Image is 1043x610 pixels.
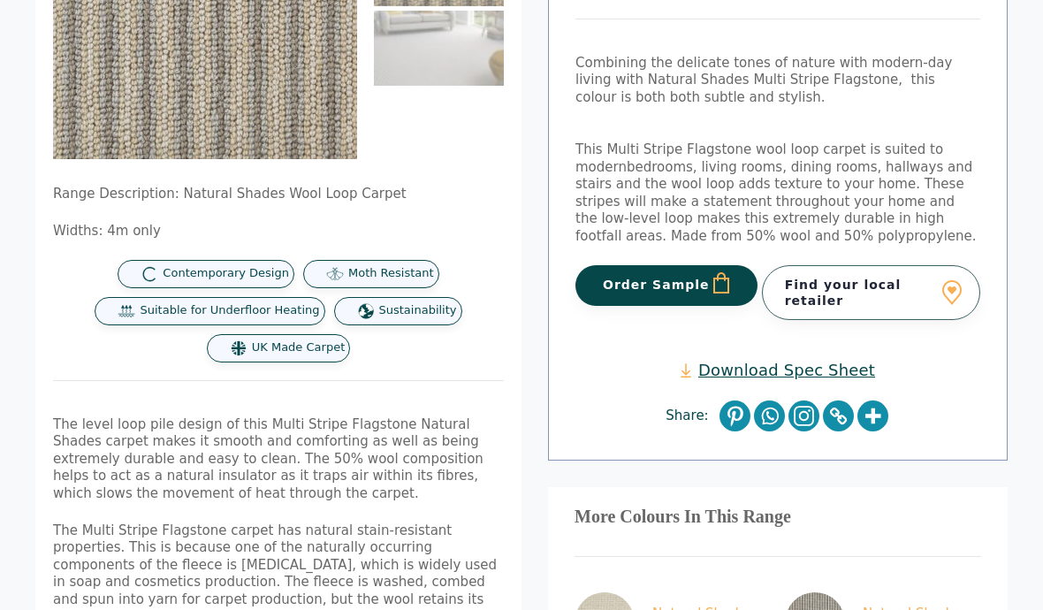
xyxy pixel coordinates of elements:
[348,266,434,281] span: Moth Resistant
[719,400,750,431] a: Pinterest
[575,55,952,105] span: Combining the delicate tones of nature with modern-day living with Natural Shades Multi Stripe Fl...
[575,265,758,306] button: Order Sample
[53,416,483,501] span: The level loop pile design of this Multi Stripe Flagstone Natural Shades carpet makes it smooth a...
[252,340,345,355] span: UK Made Carpet
[379,303,457,318] span: Sustainability
[666,408,717,425] span: Share:
[140,303,319,318] span: Suitable for Underfloor Heating
[374,11,504,86] img: Natural Shades - Multi Stripe Flagstone - Image 2
[754,400,785,431] a: Whatsapp
[53,186,504,203] p: Range Description: Natural Shades Wool Loop Carpet
[575,514,981,521] h3: More Colours In This Range
[762,265,980,320] a: Find your local retailer
[681,360,875,380] a: Download Spec Sheet
[823,400,854,431] a: Copy Link
[53,223,504,240] p: Widths: 4m only
[788,400,819,431] a: Instagram
[575,141,943,175] span: This Multi Stripe Flagstone wool loop carpet is suited to modern
[575,159,977,244] span: bedrooms, living rooms, dining rooms, hallways and stairs and the wool loop adds texture to your ...
[163,266,289,281] span: Contemporary Design
[857,400,888,431] a: More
